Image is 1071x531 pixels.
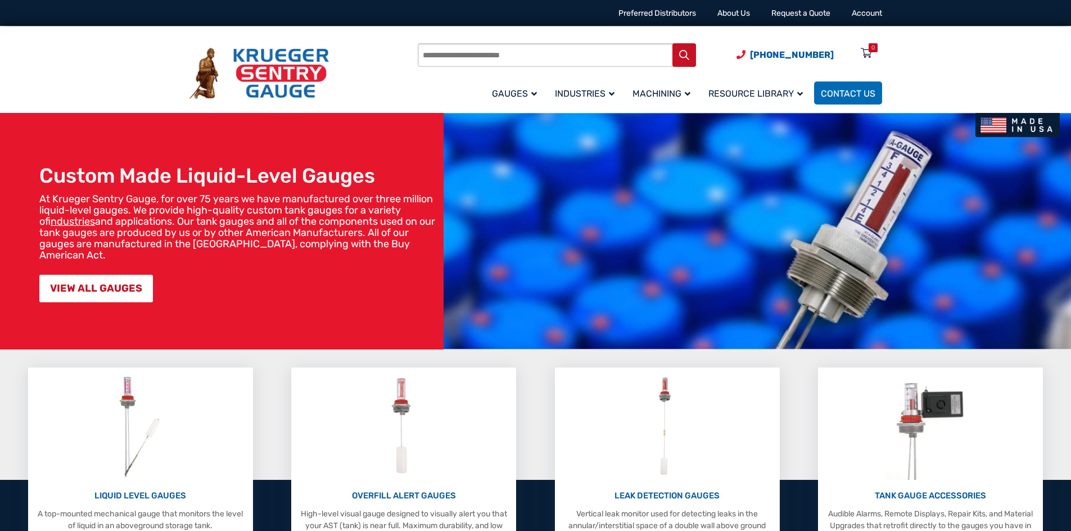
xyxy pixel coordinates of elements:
[555,88,614,99] span: Industries
[750,49,834,60] span: [PHONE_NUMBER]
[771,8,830,18] a: Request a Quote
[492,88,537,99] span: Gauges
[189,48,329,99] img: Krueger Sentry Gauge
[561,489,774,502] p: LEAK DETECTION GAUGES
[618,8,696,18] a: Preferred Distributors
[297,489,510,502] p: OVERFILL ALERT GAUGES
[814,81,882,105] a: Contact Us
[645,373,689,480] img: Leak Detection Gauges
[626,80,702,106] a: Machining
[975,113,1060,137] img: Made In USA
[871,43,875,52] div: 0
[821,88,875,99] span: Contact Us
[717,8,750,18] a: About Us
[39,275,153,302] a: VIEW ALL GAUGES
[51,215,95,228] a: industries
[885,373,976,480] img: Tank Gauge Accessories
[444,113,1071,350] img: bg_hero_bannerksentry
[39,164,438,188] h1: Custom Made Liquid-Level Gauges
[852,8,882,18] a: Account
[702,80,814,106] a: Resource Library
[736,48,834,62] a: Phone Number (920) 434-8860
[485,80,548,106] a: Gauges
[824,489,1037,502] p: TANK GAUGE ACCESSORIES
[379,373,429,480] img: Overfill Alert Gauges
[110,373,170,480] img: Liquid Level Gauges
[34,489,247,502] p: LIQUID LEVEL GAUGES
[39,193,438,261] p: At Krueger Sentry Gauge, for over 75 years we have manufactured over three million liquid-level g...
[708,88,803,99] span: Resource Library
[632,88,690,99] span: Machining
[548,80,626,106] a: Industries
